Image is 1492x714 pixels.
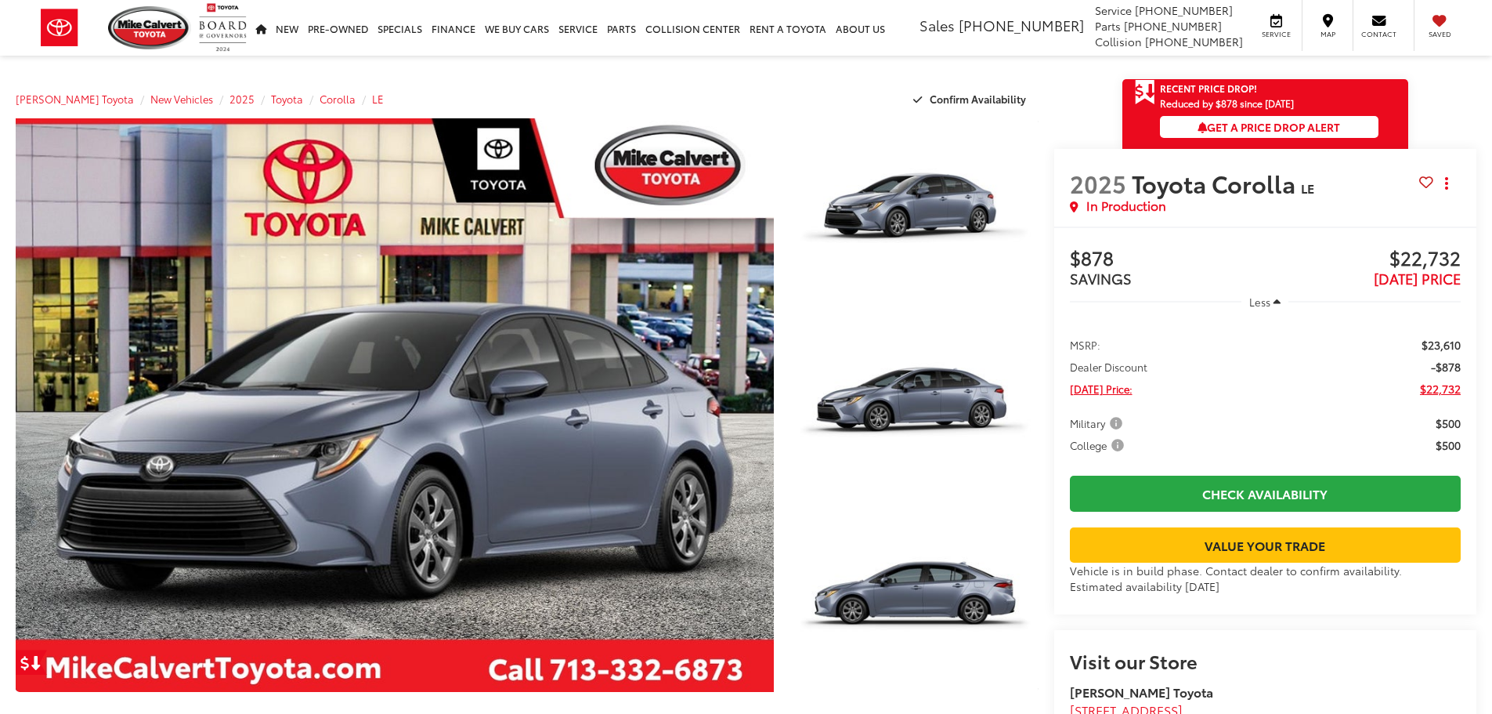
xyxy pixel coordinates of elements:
span: MSRP: [1070,337,1100,353]
a: New Vehicles [150,92,213,106]
span: SAVINGS [1070,268,1132,288]
span: Sales [919,15,955,35]
span: Parts [1095,18,1121,34]
button: Military [1070,415,1128,431]
span: LE [1301,179,1314,197]
span: [PHONE_NUMBER] [959,15,1084,35]
span: Saved [1422,29,1457,39]
span: [DATE] PRICE [1374,268,1461,288]
span: Collision [1095,34,1142,49]
span: $22,732 [1265,248,1461,271]
span: Service [1095,2,1132,18]
a: LE [372,92,384,106]
span: $500 [1436,437,1461,453]
span: $22,732 [1420,381,1461,397]
span: In Production [1086,197,1166,215]
span: Map [1310,29,1345,39]
a: [PERSON_NAME] Toyota [16,92,134,106]
span: Reduced by $878 since [DATE] [1160,98,1378,108]
h2: Visit our Store [1070,651,1461,671]
span: $500 [1436,415,1461,431]
img: 2025 Toyota Corolla LE [788,310,1040,500]
span: Recent Price Drop! [1160,82,1257,95]
button: Less [1241,288,1288,316]
img: Mike Calvert Toyota [108,6,191,49]
a: Value Your Trade [1070,527,1461,563]
a: Expand Photo 2 [791,313,1039,498]
span: [PHONE_NUMBER] [1135,2,1233,18]
span: [DATE] Price: [1070,381,1133,397]
span: Get a Price Drop Alert [1198,119,1340,135]
a: Toyota [271,92,303,106]
div: Vehicle is in build phase. Contact dealer to confirm availability. Estimated availability [DATE] [1070,563,1461,594]
span: [PHONE_NUMBER] [1145,34,1243,49]
a: Corolla [320,92,356,106]
span: Service [1259,29,1294,39]
a: Get Price Drop Alert Recent Price Drop! [1122,79,1408,98]
img: 2025 Toyota Corolla LE [788,116,1040,306]
span: $878 [1070,248,1266,271]
span: Military [1070,415,1125,431]
span: -$878 [1431,359,1461,375]
a: 2025 [229,92,255,106]
span: dropdown dots [1445,177,1448,190]
span: Toyota Corolla [1132,166,1301,200]
span: 2025 [1070,166,1126,200]
span: Confirm Availability [930,92,1026,106]
a: Expand Photo 1 [791,118,1039,304]
span: Dealer Discount [1070,359,1147,375]
a: Get Price Drop Alert [16,650,47,675]
span: Less [1249,295,1270,309]
span: [PHONE_NUMBER] [1124,18,1222,34]
strong: [PERSON_NAME] Toyota [1070,683,1213,701]
span: $23,610 [1422,337,1461,353]
span: Get Price Drop Alert [1135,79,1155,106]
img: 2025 Toyota Corolla LE [8,115,781,695]
a: Expand Photo 0 [16,118,774,692]
a: Expand Photo 3 [791,507,1039,693]
button: College [1070,437,1129,453]
a: Check Availability [1070,476,1461,511]
button: Confirm Availability [905,85,1039,113]
span: College [1070,437,1127,453]
button: Actions [1433,169,1461,197]
img: 2025 Toyota Corolla LE [788,505,1040,694]
span: Contact [1361,29,1396,39]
